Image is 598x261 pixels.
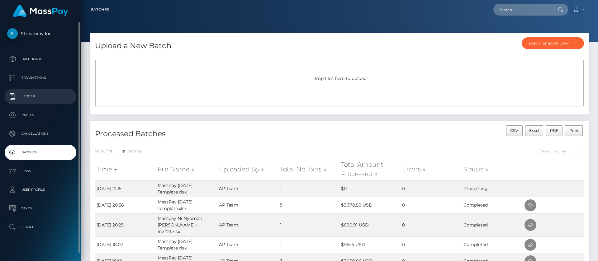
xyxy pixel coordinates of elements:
[5,107,76,123] a: Payees
[278,158,339,180] th: Total No. Txns: activate to sort column ascending
[7,54,74,64] p: Dashboard
[95,148,142,155] label: Show entries
[529,41,570,46] div: Batch Template Download
[156,236,217,253] td: MassPay [DATE] Template.xlsx
[493,4,552,16] input: Search...
[5,163,76,179] a: Links
[106,148,129,155] select: Showentries
[5,70,76,86] a: Transactions
[339,236,401,253] td: $165.5 USD
[401,197,462,213] td: 0
[95,180,156,197] td: [DATE] 21:15
[7,110,74,120] p: Payees
[7,148,74,157] p: Batches
[401,213,462,236] td: 0
[217,158,278,180] th: Uploaded By: activate to sort column ascending
[7,222,74,232] p: Search
[278,213,339,236] td: 1
[7,204,74,213] p: Taxes
[339,180,401,197] td: $0
[217,180,278,197] td: AP Team
[95,158,156,180] th: Time: activate to sort column ascending
[339,197,401,213] td: $3,370.58 USD
[550,128,558,133] span: PDF
[529,128,539,133] span: Excel
[510,128,518,133] span: CSV
[462,213,523,236] td: Completed
[95,213,156,236] td: [DATE] 20:25
[278,197,339,213] td: 5
[5,31,76,36] span: Streamray Inc.
[217,197,278,213] td: AP Team
[7,129,74,138] p: Cancellations
[7,185,74,194] p: User Profile
[5,89,76,104] a: Ledger
[565,125,583,136] button: Print
[7,73,74,82] p: Transactions
[5,145,76,160] a: Batches
[156,213,217,236] td: Masspay Ni Nyoman [PERSON_NAME] - Inv#21.xlsx
[506,125,523,136] button: CSV
[401,180,462,197] td: 0
[156,180,217,197] td: MassPay [DATE] Template.xlsx
[5,51,76,67] a: Dashboard
[462,180,523,197] td: Processing
[569,128,579,133] span: Print
[278,180,339,197] td: 1
[312,76,367,81] span: Drop files here to upload
[462,236,523,253] td: Completed
[91,3,109,16] a: Batches
[5,182,76,198] a: User Profile
[217,213,278,236] td: AP Team
[401,236,462,253] td: 0
[95,197,156,213] td: [DATE] 20:56
[217,236,278,253] td: AP Team
[278,236,339,253] td: 1
[5,219,76,235] a: Search
[546,125,563,136] button: PDF
[95,128,335,139] h4: Processed Batches
[7,28,18,39] img: Streamray Inc.
[462,158,523,180] th: Status: activate to sort column ascending
[462,197,523,213] td: Completed
[539,148,584,155] input: Search batches
[7,92,74,101] p: Ledger
[156,158,217,180] th: File Name: activate to sort column ascending
[5,126,76,142] a: Cancellations
[522,37,584,49] button: Batch Template Download
[95,40,171,51] h4: Upload a New Batch
[401,158,462,180] th: Errors: activate to sort column ascending
[525,125,543,136] button: Excel
[339,158,401,180] th: Total Amount Processed: activate to sort column ascending
[7,166,74,176] p: Links
[5,201,76,216] a: Taxes
[339,213,401,236] td: $690.91 USD
[156,197,217,213] td: MassPay [DATE] Template.xlsx
[13,5,68,17] img: MassPay Logo
[95,236,156,253] td: [DATE] 18:07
